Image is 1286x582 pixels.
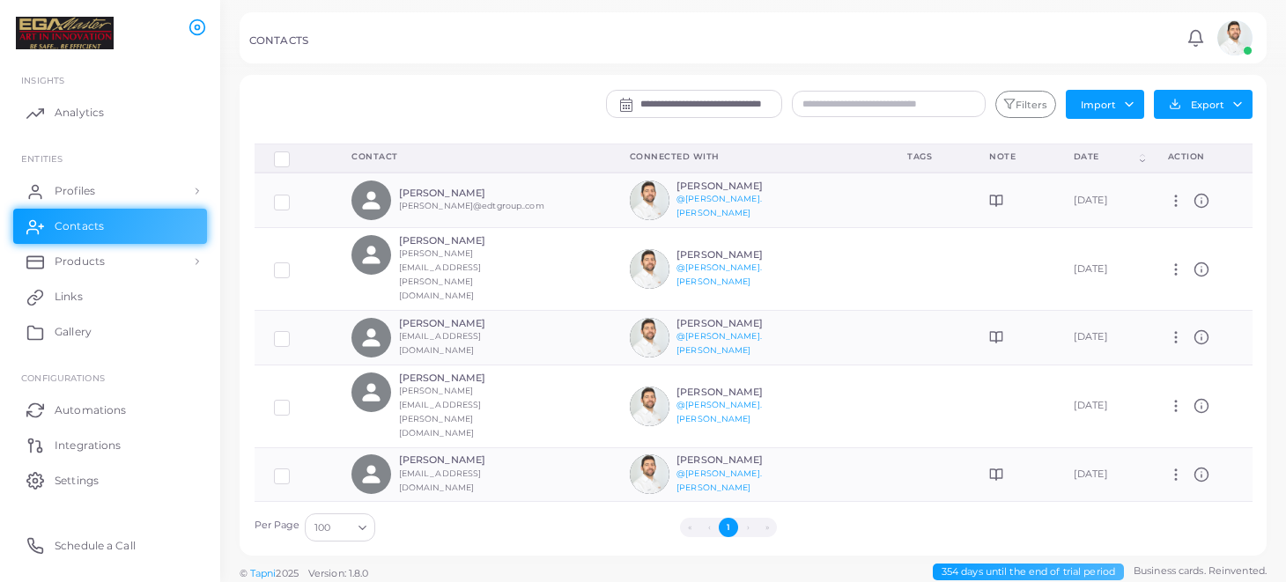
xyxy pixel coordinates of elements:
div: Search for option [305,513,375,541]
img: avatar [630,249,669,289]
input: Search for option [332,518,351,537]
span: INSIGHTS [21,75,64,85]
small: [PERSON_NAME]@edtgroup..com [399,201,544,210]
img: avatar [630,387,669,426]
button: Import [1066,90,1144,118]
a: Contacts [13,209,207,244]
span: Configurations [21,372,105,383]
svg: person fill [359,188,383,212]
a: Settings [13,462,207,497]
a: @[PERSON_NAME].[PERSON_NAME] [676,400,762,424]
label: Per Page [255,519,300,533]
a: @[PERSON_NAME].[PERSON_NAME] [676,468,762,492]
div: [DATE] [1074,399,1129,413]
h6: [PERSON_NAME] [676,249,806,261]
button: Go to page 1 [719,518,738,537]
span: © [240,566,368,581]
a: Automations [13,392,207,427]
a: Analytics [13,95,207,130]
div: Note [989,151,1035,163]
a: Profiles [13,173,207,209]
span: ENTITIES [21,153,63,164]
div: Date [1074,151,1136,163]
h6: [PERSON_NAME] [676,454,806,466]
span: 354 days until the end of trial period [933,564,1124,580]
small: [EMAIL_ADDRESS][DOMAIN_NAME] [399,331,482,355]
svg: person fill [359,243,383,267]
small: [PERSON_NAME][EMAIL_ADDRESS][PERSON_NAME][DOMAIN_NAME] [399,386,482,438]
span: Version: 1.8.0 [308,567,369,579]
a: Schedule a Call [13,527,207,563]
h6: [PERSON_NAME] [399,372,528,384]
button: Filters [995,91,1055,119]
h6: [PERSON_NAME] [676,318,806,329]
h6: [PERSON_NAME] [399,235,528,247]
span: Integrations [55,438,121,453]
a: Products [13,244,207,279]
a: @[PERSON_NAME].[PERSON_NAME] [676,331,762,355]
small: [PERSON_NAME][EMAIL_ADDRESS][PERSON_NAME][DOMAIN_NAME] [399,248,482,300]
div: Contact [351,151,590,163]
svg: person fill [359,462,383,486]
span: Products [55,254,105,269]
div: [DATE] [1074,194,1129,208]
span: 2025 [276,566,298,581]
h6: [PERSON_NAME] [676,180,806,192]
span: Analytics [55,105,104,121]
button: Export [1154,90,1253,119]
a: @[PERSON_NAME].[PERSON_NAME] [676,262,762,286]
small: [EMAIL_ADDRESS][DOMAIN_NAME] [399,468,482,492]
span: Schedule a Call [55,538,136,554]
a: Integrations [13,427,207,462]
span: Settings [55,473,99,489]
svg: person fill [359,380,383,404]
img: avatar [630,318,669,357]
span: 100 [314,519,330,537]
ul: Pagination [380,518,1077,537]
div: [DATE] [1074,330,1129,344]
div: Tags [907,151,950,163]
img: logo [16,17,114,49]
div: [DATE] [1074,262,1129,276]
h6: [PERSON_NAME] [399,188,544,199]
a: avatar [1212,20,1257,55]
a: Gallery [13,314,207,350]
div: Connected With [630,151,868,163]
h5: CONTACTS [249,34,308,47]
img: avatar [1217,20,1253,55]
span: Business cards. Reinvented. [1134,564,1267,578]
h6: [PERSON_NAME] [676,387,806,398]
span: Links [55,289,83,305]
img: avatar [630,180,669,220]
svg: person fill [359,326,383,350]
h6: [PERSON_NAME] [399,454,528,466]
div: action [1168,151,1233,163]
a: Links [13,279,207,314]
span: Gallery [55,324,92,340]
span: Profiles [55,183,95,199]
img: avatar [630,454,669,494]
th: Row-selection [255,144,333,173]
a: @[PERSON_NAME].[PERSON_NAME] [676,194,762,217]
span: Automations [55,402,126,418]
div: [DATE] [1074,468,1129,482]
h6: [PERSON_NAME] [399,318,528,329]
span: Contacts [55,218,104,234]
a: Tapni [250,567,277,579]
